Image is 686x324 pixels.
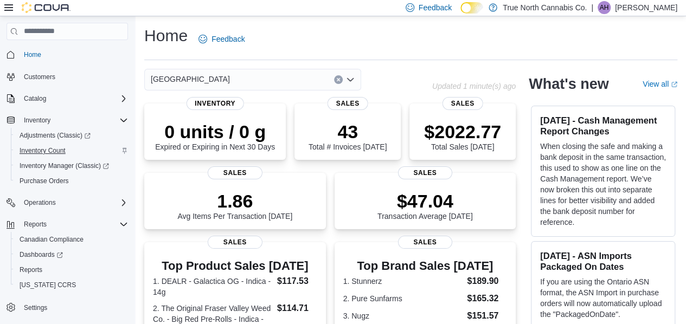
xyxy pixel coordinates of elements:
a: Adjustments (Classic) [15,129,95,142]
a: Canadian Compliance [15,233,88,246]
span: Adjustments (Classic) [15,129,128,142]
a: Dashboards [15,248,67,261]
div: Avg Items Per Transaction [DATE] [177,190,292,221]
button: Operations [2,195,132,210]
p: $2022.77 [424,121,501,142]
span: Sales [443,97,483,110]
span: Adjustments (Classic) [20,131,91,140]
p: When closing the safe and making a bank deposit in the same transaction, this used to show as one... [540,141,666,228]
a: Inventory Manager (Classic) [15,159,113,172]
button: Settings [2,299,132,315]
span: Customers [20,70,128,83]
button: Reports [20,218,51,231]
span: Canadian Compliance [20,235,84,244]
div: Expired or Expiring in Next 30 Days [155,121,275,151]
span: Canadian Compliance [15,233,128,246]
span: Purchase Orders [15,174,128,187]
dd: $114.71 [277,302,317,315]
dt: 2. Pure Sunfarms [343,293,463,304]
a: Purchase Orders [15,174,73,187]
span: Reports [20,218,128,231]
button: Reports [2,217,132,232]
button: Inventory [20,114,55,127]
h1: Home [144,25,188,47]
p: $47.04 [377,190,473,212]
dt: 1. DEALR - Galactica OG - Indica - 14g [153,276,273,297]
dt: 3. Nugz [343,310,463,321]
span: Home [24,50,41,59]
a: Home [20,48,46,61]
a: Dashboards [11,247,132,262]
span: Feedback [419,2,452,13]
p: If you are using the Ontario ASN format, the ASN Import in purchase orders will now automatically... [540,276,666,320]
button: [US_STATE] CCRS [11,277,132,293]
span: Sales [208,166,262,179]
img: Cova [22,2,70,13]
a: Settings [20,301,52,314]
button: Clear input [334,75,343,84]
span: Dashboards [15,248,128,261]
span: Inventory [186,97,244,110]
a: Feedback [194,28,249,50]
h3: Top Brand Sales [DATE] [343,260,508,273]
span: Customers [24,73,55,81]
a: Customers [20,70,60,83]
span: Settings [24,303,47,312]
button: Catalog [20,92,50,105]
dt: 1. Stunnerz [343,276,463,287]
dd: $151.57 [467,309,507,322]
span: Sales [398,236,452,249]
span: [US_STATE] CCRS [20,281,76,289]
span: Inventory [20,114,128,127]
span: Reports [20,265,42,274]
span: Catalog [20,92,128,105]
span: Washington CCRS [15,278,128,291]
button: Reports [11,262,132,277]
div: Total # Invoices [DATE] [309,121,387,151]
button: Inventory [2,113,132,128]
p: 1.86 [177,190,292,212]
span: Feedback [211,34,245,44]
span: Inventory Count [20,146,66,155]
p: 0 units / 0 g [155,121,275,142]
span: Dashboards [20,250,63,259]
span: Sales [398,166,452,179]
div: Ange Hurshman [598,1,611,14]
a: [US_STATE] CCRS [15,278,80,291]
button: Catalog [2,91,132,106]
input: Dark Mode [460,2,483,14]
span: Inventory Manager (Classic) [20,161,109,170]
span: Inventory Manager (Classic) [15,159,128,172]
span: [GEOGRAPHIC_DATA] [151,73,230,86]
p: | [591,1,593,14]
span: Sales [208,236,262,249]
span: Operations [20,196,128,209]
span: Inventory [24,116,50,125]
span: Catalog [24,94,46,103]
dd: $189.90 [467,275,507,288]
h3: [DATE] - ASN Imports Packaged On Dates [540,250,666,272]
button: Open list of options [346,75,355,84]
span: Inventory Count [15,144,128,157]
p: [PERSON_NAME] [615,1,677,14]
p: 43 [309,121,387,142]
h3: Top Product Sales [DATE] [153,260,317,273]
span: Reports [24,220,47,229]
svg: External link [671,81,677,88]
span: Home [20,48,128,61]
span: Purchase Orders [20,177,69,185]
button: Home [2,47,132,62]
p: True North Cannabis Co. [503,1,587,14]
h3: [DATE] - Cash Management Report Changes [540,115,666,137]
span: Sales [328,97,368,110]
button: Customers [2,69,132,85]
a: Inventory Manager (Classic) [11,158,132,173]
h2: What's new [529,75,608,93]
a: Adjustments (Classic) [11,128,132,143]
div: Total Sales [DATE] [424,121,501,151]
div: Transaction Average [DATE] [377,190,473,221]
button: Operations [20,196,60,209]
span: Reports [15,263,128,276]
a: Inventory Count [15,144,70,157]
